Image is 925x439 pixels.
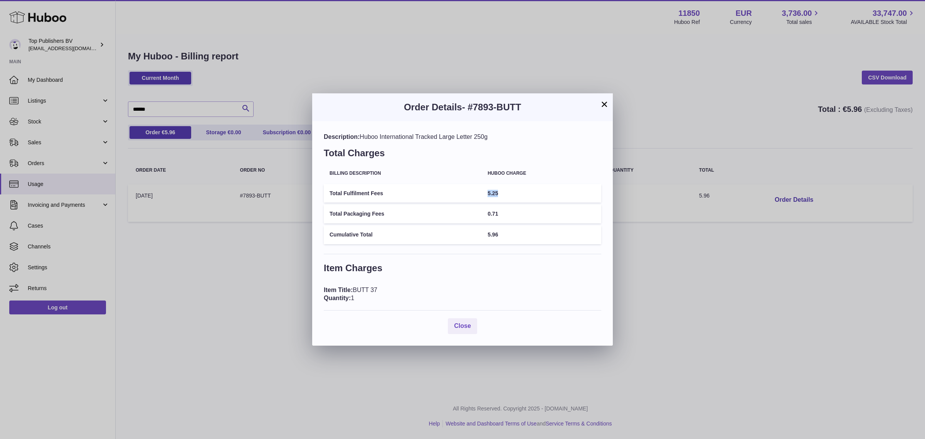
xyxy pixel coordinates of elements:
span: Close [454,322,471,329]
div: Huboo International Tracked Large Letter 250g [324,133,601,141]
button: × [600,100,609,109]
td: Cumulative Total [324,225,482,244]
td: Total Fulfilment Fees [324,184,482,203]
span: Quantity: [324,295,351,301]
td: Total Packaging Fees [324,204,482,223]
div: BUTT 37 1 [324,286,601,302]
span: Description: [324,133,360,140]
span: 5.96 [488,231,498,238]
span: Item Title: [324,287,353,293]
h3: Item Charges [324,262,601,278]
th: Huboo charge [482,165,601,182]
span: - #7893-BUTT [462,102,521,112]
span: 0.71 [488,211,498,217]
span: 5.25 [488,190,498,196]
button: Close [448,318,477,334]
th: Billing Description [324,165,482,182]
h3: Total Charges [324,147,601,163]
h3: Order Details [324,101,601,113]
